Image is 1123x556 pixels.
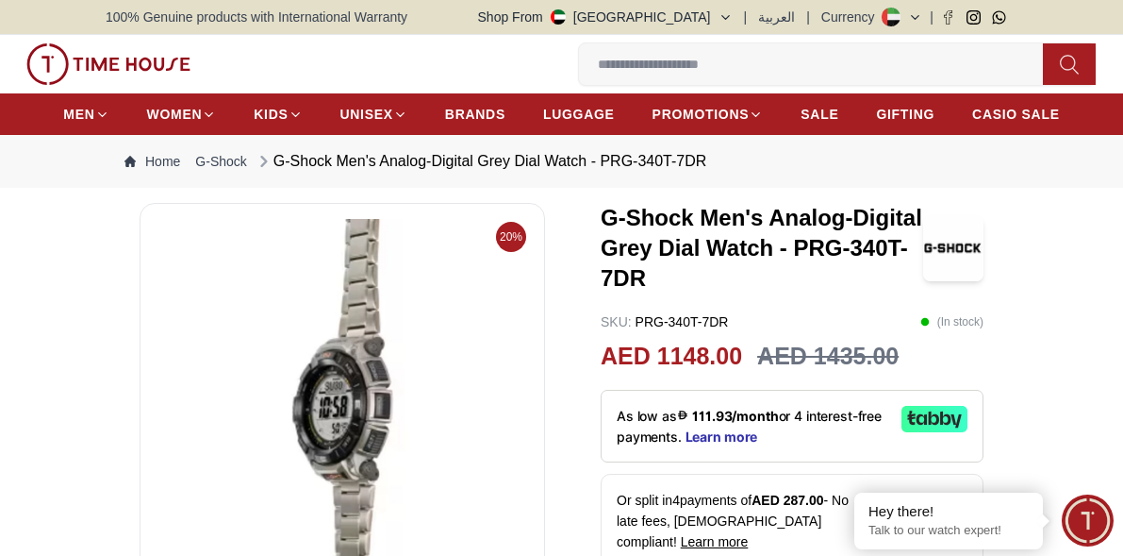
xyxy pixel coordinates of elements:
a: Facebook [941,10,955,25]
span: 20% [496,222,526,252]
a: GIFTING [876,97,934,131]
span: UNISEX [340,105,393,124]
a: UNISEX [340,97,407,131]
div: Hey there! [868,502,1029,521]
button: العربية [758,8,795,26]
span: GIFTING [876,105,934,124]
h3: G-Shock Men's Analog-Digital Grey Dial Watch - PRG-340T-7DR [601,203,923,294]
a: CASIO SALE [972,97,1060,131]
a: MEN [63,97,108,131]
span: KIDS [254,105,288,124]
span: | [930,8,933,26]
span: CASIO SALE [972,105,1060,124]
span: AED 287.00 [751,493,823,508]
img: ... [26,43,190,85]
span: PROMOTIONS [652,105,750,124]
span: | [806,8,810,26]
span: Learn more [681,534,749,549]
span: BRANDS [445,105,505,124]
a: WOMEN [147,97,217,131]
p: ( In stock ) [920,312,983,331]
button: Shop From[GEOGRAPHIC_DATA] [478,8,733,26]
a: Home [124,152,180,171]
a: KIDS [254,97,302,131]
p: PRG-340T-7DR [601,312,728,331]
a: SALE [801,97,838,131]
span: SALE [801,105,838,124]
a: Instagram [966,10,981,25]
h3: AED 1435.00 [757,339,899,375]
div: Chat Widget [1062,495,1114,547]
span: MEN [63,105,94,124]
a: G-Shock [195,152,246,171]
a: LUGGAGE [543,97,615,131]
a: BRANDS [445,97,505,131]
img: United Arab Emirates [551,9,566,25]
div: G-Shock Men's Analog-Digital Grey Dial Watch - PRG-340T-7DR [255,150,707,173]
img: G-Shock Men's Analog-Digital Grey Dial Watch - PRG-340T-7DR [923,215,983,281]
h2: AED 1148.00 [601,339,742,375]
nav: Breadcrumb [106,135,1017,188]
span: LUGGAGE [543,105,615,124]
a: PROMOTIONS [652,97,764,131]
span: | [744,8,748,26]
a: Whatsapp [992,10,1006,25]
p: Talk to our watch expert! [868,523,1029,539]
div: Currency [821,8,883,26]
span: 100% Genuine products with International Warranty [106,8,407,26]
span: WOMEN [147,105,203,124]
span: SKU : [601,314,632,329]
